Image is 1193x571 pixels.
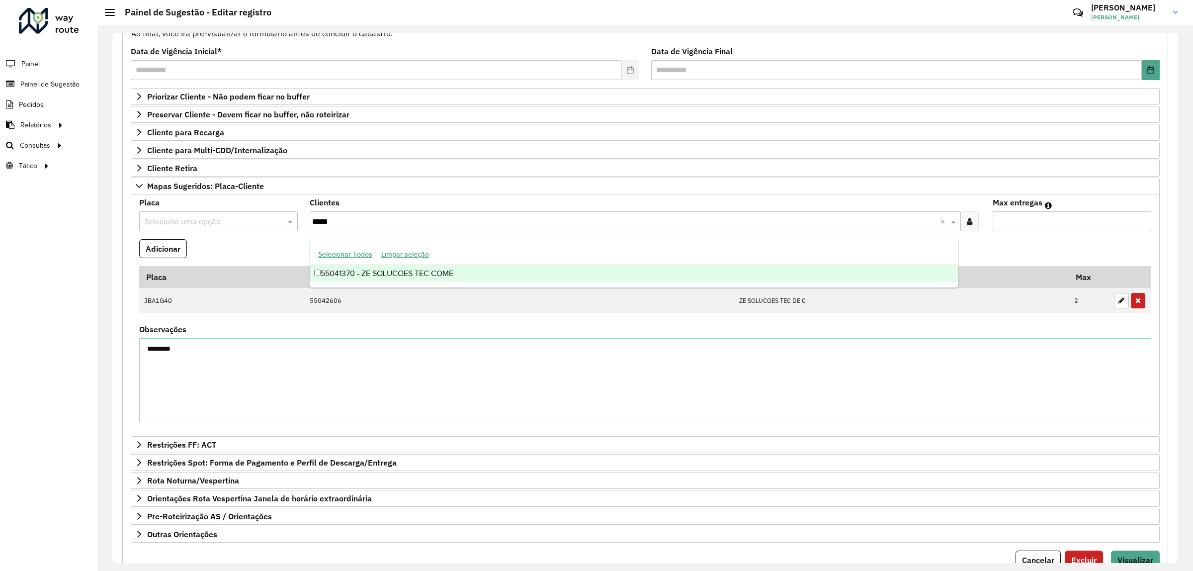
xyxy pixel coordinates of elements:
h2: Painel de Sugestão - Editar registro [115,7,271,18]
button: Selecionar Todos [314,247,377,262]
a: Restrições FF: ACT [131,436,1160,453]
span: Pre-Roteirização AS / Orientações [147,512,272,520]
label: Data de Vigência Final [651,45,733,57]
span: Consultas [20,140,50,151]
a: Restrições Spot: Forma de Pagamento e Perfil de Descarga/Entrega [131,454,1160,471]
label: Max entregas [993,196,1042,208]
span: Clear all [940,215,948,227]
span: Painel de Sugestão [20,79,80,90]
button: Excluir [1065,551,1103,570]
span: Cliente para Multi-CDD/Internalização [147,146,287,154]
span: Relatórios [20,120,51,130]
div: 55041370 - ZE SOLUCOES TEC COME [310,265,958,282]
button: Limpar seleção [377,247,433,262]
th: Max [1069,266,1109,287]
ng-dropdown-panel: Options list [310,239,958,288]
span: Visualizar [1117,555,1153,565]
th: Placa [139,266,305,287]
td: 55042606 [305,287,734,313]
span: Cancelar [1022,555,1054,565]
label: Clientes [310,196,340,208]
span: Outras Orientações [147,530,217,538]
span: Painel [21,59,40,69]
td: ZE SOLUCOES TEC DE C [734,287,1069,313]
label: Placa [139,196,160,208]
span: Cliente Retira [147,164,197,172]
a: Mapas Sugeridos: Placa-Cliente [131,178,1160,194]
span: Rota Noturna/Vespertina [147,476,239,484]
a: Pre-Roteirização AS / Orientações [131,508,1160,525]
em: Máximo de clientes que serão colocados na mesma rota com os clientes informados [1045,201,1052,209]
td: 2 [1069,287,1109,313]
span: [PERSON_NAME] [1091,13,1166,22]
a: Priorizar Cliente - Não podem ficar no buffer [131,88,1160,105]
div: Críticas? Dúvidas? Elogios? Sugestões? Entre em contato conosco! [954,3,1058,30]
h3: [PERSON_NAME] [1091,3,1166,12]
a: Cliente Retira [131,160,1160,177]
span: Restrições Spot: Forma de Pagamento e Perfil de Descarga/Entrega [147,459,397,467]
span: Preservar Cliente - Devem ficar no buffer, não roteirizar [147,110,349,118]
a: Outras Orientações [131,526,1160,543]
a: Rota Noturna/Vespertina [131,472,1160,489]
label: Data de Vigência Inicial [131,45,222,57]
button: Choose Date [1142,60,1160,80]
button: Adicionar [139,239,187,258]
a: Preservar Cliente - Devem ficar no buffer, não roteirizar [131,106,1160,123]
span: Tático [19,161,37,171]
span: Priorizar Cliente - Não podem ficar no buffer [147,93,310,100]
span: Orientações Rota Vespertina Janela de horário extraordinária [147,494,372,502]
span: Pedidos [19,99,44,110]
span: Excluir [1071,555,1097,565]
a: Orientações Rota Vespertina Janela de horário extraordinária [131,490,1160,507]
span: Mapas Sugeridos: Placa-Cliente [147,182,264,190]
a: Contato Rápido [1067,2,1089,23]
td: JBA1G40 [139,287,305,313]
a: Cliente para Recarga [131,124,1160,141]
button: Visualizar [1111,551,1160,570]
span: Cliente para Recarga [147,128,224,136]
div: Mapas Sugeridos: Placa-Cliente [131,194,1160,436]
button: Cancelar [1016,551,1061,570]
a: Cliente para Multi-CDD/Internalização [131,142,1160,159]
span: Restrições FF: ACT [147,441,216,449]
label: Observações [139,323,186,335]
th: Código Cliente [305,266,734,287]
